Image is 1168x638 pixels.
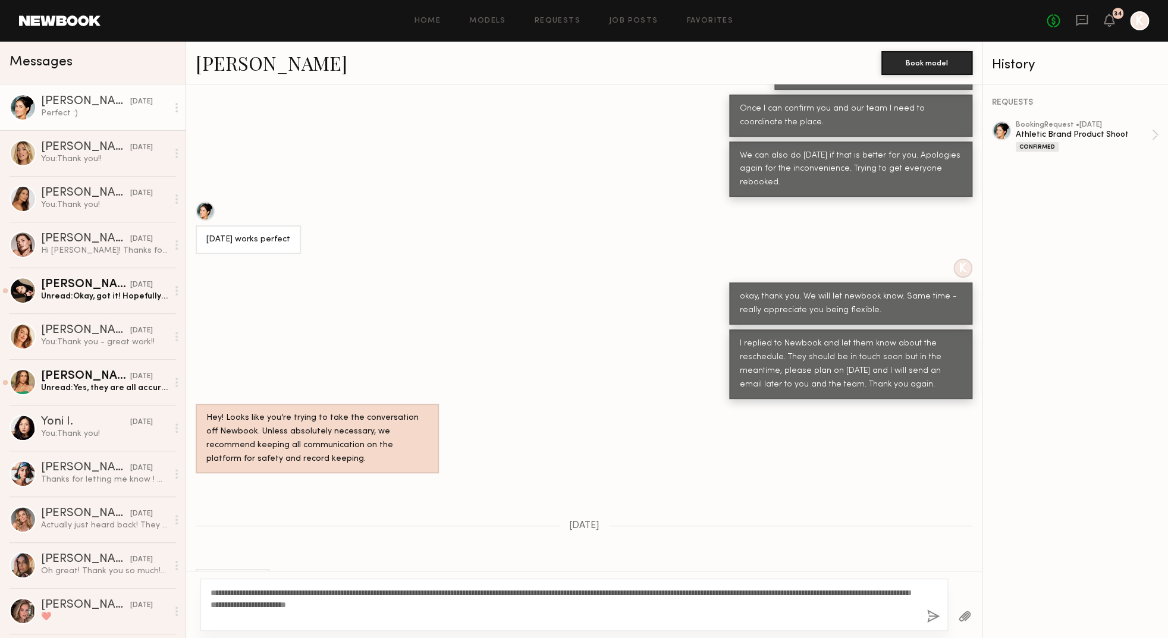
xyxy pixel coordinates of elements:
[569,521,599,531] span: [DATE]
[41,233,130,245] div: [PERSON_NAME]
[41,508,130,520] div: [PERSON_NAME] [PERSON_NAME]
[130,508,153,520] div: [DATE]
[992,58,1158,72] div: History
[41,325,130,337] div: [PERSON_NAME]
[130,142,153,153] div: [DATE]
[1016,121,1151,129] div: booking Request • [DATE]
[41,279,130,291] div: [PERSON_NAME]
[130,463,153,474] div: [DATE]
[992,99,1158,107] div: REQUESTS
[130,96,153,108] div: [DATE]
[41,599,130,611] div: [PERSON_NAME]
[41,370,130,382] div: [PERSON_NAME]
[130,279,153,291] div: [DATE]
[41,554,130,565] div: [PERSON_NAME]
[535,17,580,25] a: Requests
[881,51,972,75] button: Book model
[740,149,962,190] div: We can also do [DATE] if that is better for you. Apologies again for the inconvenience. Trying to...
[41,291,168,302] div: Unread: Okay, got it! Hopefully we can work with each other in the future! Thank you, [PERSON_NAME]
[609,17,658,25] a: Job Posts
[740,102,962,130] div: Once I can confirm you and our team I need to coordinate the place.
[1114,11,1122,17] div: 34
[469,17,505,25] a: Models
[41,428,168,439] div: You: Thank you!
[740,337,962,392] div: I replied to Newbook and let them know about the reschedule. They should be in touch soon but in ...
[1016,129,1151,140] div: Athletic Brand Product Shoot
[206,411,428,466] div: Hey! Looks like you’re trying to take the conversation off Newbook. Unless absolutely necessary, ...
[196,50,347,76] a: [PERSON_NAME]
[740,290,962,318] div: okay, thank you. We will let newbook know. Same time - really appreciate you being flexible.
[41,416,130,428] div: Yoni I.
[41,199,168,210] div: You: Thank you!
[130,554,153,565] div: [DATE]
[415,17,441,25] a: Home
[10,55,73,69] span: Messages
[41,611,168,623] div: ❤️
[41,382,168,394] div: Unread: Yes, they are all accurate!
[130,188,153,199] div: [DATE]
[41,462,130,474] div: [PERSON_NAME]
[41,520,168,531] div: Actually just heard back! They said they aren’t sure that they can switch things around. :/ If th...
[41,142,130,153] div: [PERSON_NAME]
[1130,11,1149,30] a: K
[1016,121,1158,152] a: bookingRequest •[DATE]Athletic Brand Product ShootConfirmed
[686,17,733,25] a: Favorites
[130,600,153,611] div: [DATE]
[130,325,153,337] div: [DATE]
[41,474,168,485] div: Thanks for letting me know ! Good luck with the shoot xx
[41,337,168,348] div: You: Thank you - great work!!
[41,96,130,108] div: [PERSON_NAME]
[130,234,153,245] div: [DATE]
[130,417,153,428] div: [DATE]
[41,565,168,577] div: Oh great! Thank you so much! Have a great shoot (:
[1016,142,1059,152] div: Confirmed
[881,57,972,67] a: Book model
[206,233,290,247] div: [DATE] works perfect
[41,187,130,199] div: [PERSON_NAME]
[41,245,168,256] div: Hi [PERSON_NAME]! Thanks for reaching out. I did get put on hold for 4/10 right after submitting ...
[41,153,168,165] div: You: Thank you!!
[130,371,153,382] div: [DATE]
[41,108,168,119] div: Perfect :)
